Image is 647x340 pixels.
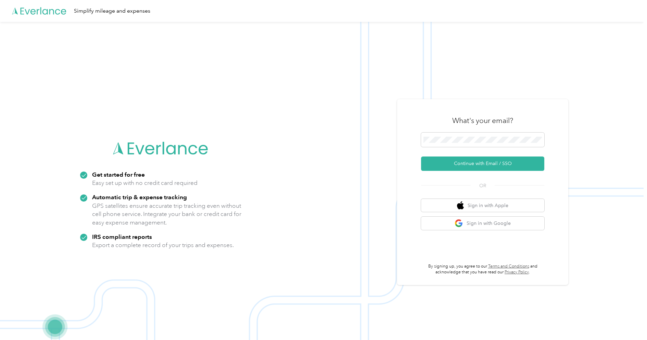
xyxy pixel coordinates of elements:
[455,219,463,228] img: google logo
[92,171,145,178] strong: Get started for free
[609,302,647,340] iframe: Everlance-gr Chat Button Frame
[421,157,544,171] button: Continue with Email / SSO
[92,233,152,240] strong: IRS compliant reports
[92,179,198,187] p: Easy set up with no credit card required
[74,7,150,15] div: Simplify mileage and expenses
[92,193,187,201] strong: Automatic trip & expense tracking
[92,202,242,227] p: GPS satellites ensure accurate trip tracking even without cell phone service. Integrate your bank...
[471,182,495,189] span: OR
[421,263,544,275] p: By signing up, you agree to our and acknowledge that you have read our .
[421,217,544,230] button: google logoSign in with Google
[421,199,544,212] button: apple logoSign in with Apple
[505,270,529,275] a: Privacy Policy
[457,201,464,210] img: apple logo
[488,264,529,269] a: Terms and Conditions
[92,241,234,249] p: Export a complete record of your trips and expenses.
[452,116,513,125] h3: What's your email?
